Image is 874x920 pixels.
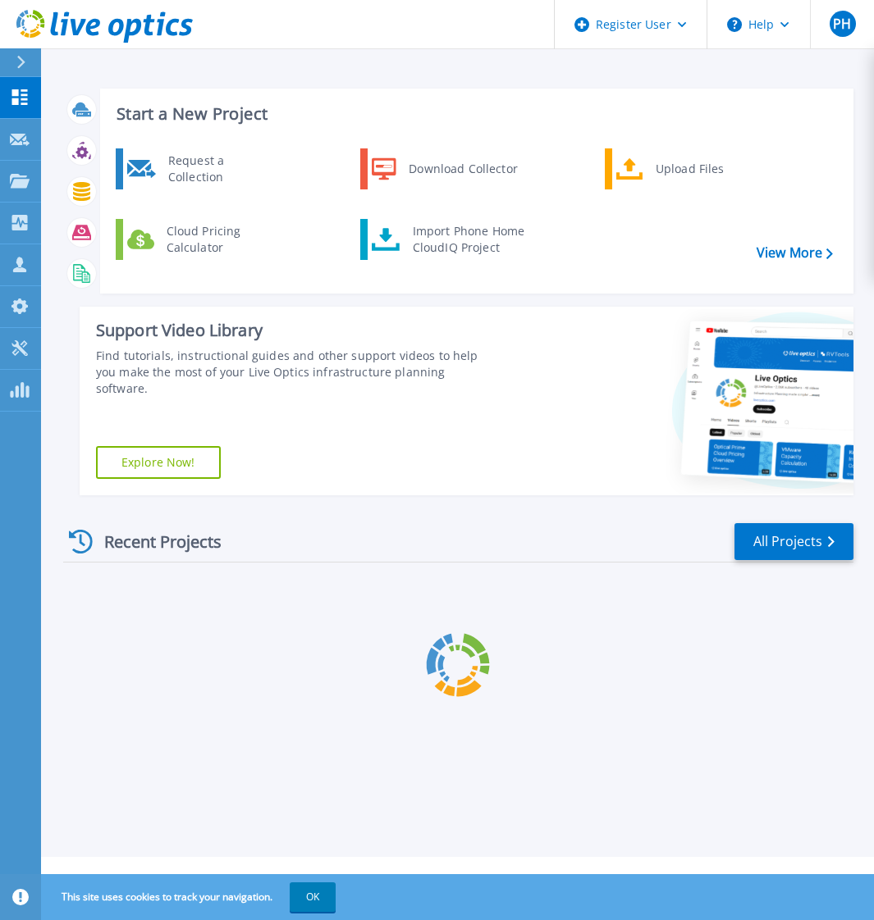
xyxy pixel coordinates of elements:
div: Request a Collection [160,153,280,185]
a: View More [757,245,833,261]
div: Download Collector [400,153,524,185]
button: OK [290,882,336,912]
div: Upload Files [647,153,769,185]
span: This site uses cookies to track your navigation. [45,882,336,912]
span: PH [833,17,851,30]
a: Download Collector [360,148,529,189]
div: Cloud Pricing Calculator [158,223,280,256]
a: Explore Now! [96,446,221,479]
div: Support Video Library [96,320,495,341]
a: All Projects [734,523,853,560]
a: Upload Files [605,148,773,189]
h3: Start a New Project [117,105,832,123]
div: Recent Projects [63,521,244,562]
div: Import Phone Home CloudIQ Project [405,223,533,256]
div: Find tutorials, instructional guides and other support videos to help you make the most of your L... [96,348,495,397]
a: Request a Collection [116,148,284,189]
a: Cloud Pricing Calculator [116,219,284,260]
